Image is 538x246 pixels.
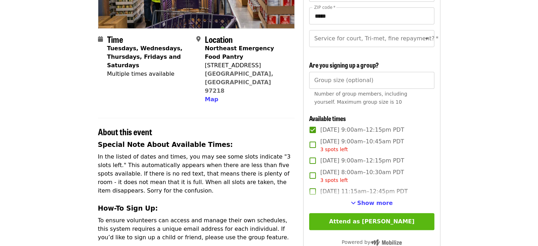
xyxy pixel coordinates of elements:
img: Powered by Mobilize [370,239,402,246]
span: [DATE] 11:15am–12:45pm PDT [320,187,407,196]
span: 3 spots left [320,177,348,183]
span: [DATE] 8:00am–10:30am PDT [320,168,404,184]
input: [object Object] [309,72,434,89]
span: 3 spots left [320,147,348,152]
i: calendar icon [98,36,103,42]
span: Powered by [342,239,402,245]
div: Multiple times available [107,70,191,78]
span: [DATE] 9:00am–12:15pm PDT [320,156,404,165]
i: map-marker-alt icon [196,36,201,42]
a: [GEOGRAPHIC_DATA], [GEOGRAPHIC_DATA] 97218 [205,70,273,94]
span: Show more [357,200,393,206]
button: Open [422,34,432,44]
button: See more timeslots [351,199,393,207]
div: [STREET_ADDRESS] [205,61,289,70]
p: To ensure volunteers can access and manage their own schedules, this system requires a unique ema... [98,216,295,242]
strong: Northeast Emergency Food Pantry [205,45,274,60]
span: [DATE] 9:00am–12:15pm PDT [320,126,404,134]
strong: Special Note About Available Times: [98,141,233,148]
button: Map [205,95,218,104]
label: ZIP code [314,5,335,10]
span: Available times [309,114,346,123]
span: Map [205,96,218,103]
strong: Tuesdays, Wednesdays, Thursdays, Fridays and Saturdays [107,45,183,69]
input: ZIP code [309,7,434,24]
strong: How-To Sign Up: [98,205,158,212]
p: In the listed of dates and times, you may see some slots indicate "3 slots left." This automatica... [98,153,295,195]
span: Number of group members, including yourself. Maximum group size is 10 [314,91,407,105]
span: [DATE] 9:00am–10:45am PDT [320,137,404,153]
span: About this event [98,125,152,138]
span: Location [205,33,233,45]
span: Time [107,33,123,45]
button: Attend as [PERSON_NAME] [309,213,434,230]
span: Are you signing up a group? [309,60,379,69]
